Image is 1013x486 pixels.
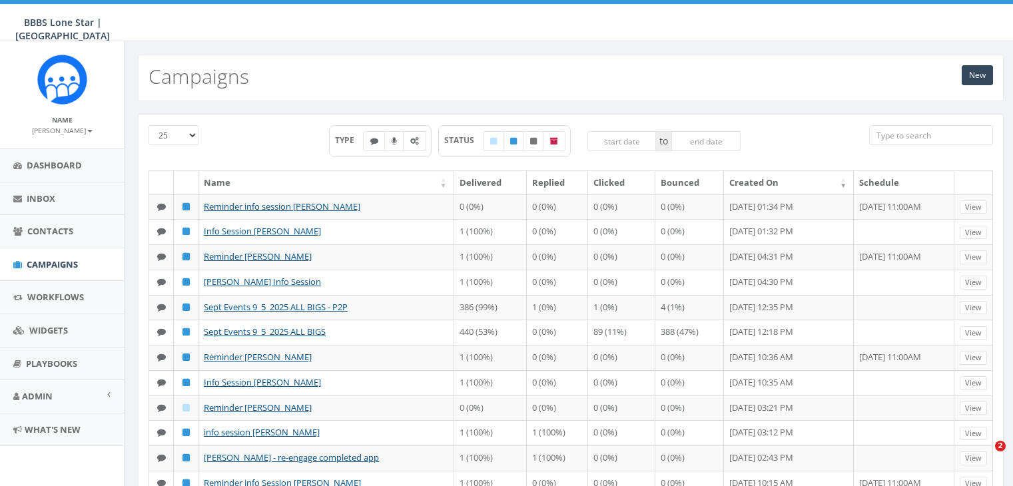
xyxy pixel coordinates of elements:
[204,376,321,388] a: Info Session [PERSON_NAME]
[656,131,671,151] span: to
[157,403,166,412] i: Text SMS
[157,252,166,261] i: Text SMS
[527,445,588,471] td: 1 (100%)
[22,390,53,402] span: Admin
[527,194,588,220] td: 0 (0%)
[26,358,77,369] span: Playbooks
[960,401,987,415] a: View
[854,244,954,270] td: [DATE] 11:00AM
[543,131,565,151] label: Archived
[527,395,588,421] td: 0 (0%)
[724,320,854,345] td: [DATE] 12:18 PM
[869,125,993,145] input: Type to search
[995,441,1006,451] span: 2
[149,65,249,87] h2: Campaigns
[527,295,588,320] td: 1 (0%)
[204,250,312,262] a: Reminder [PERSON_NAME]
[527,320,588,345] td: 0 (0%)
[454,244,527,270] td: 1 (100%)
[527,345,588,370] td: 0 (0%)
[37,55,87,105] img: Rally_Corp_Icon.png
[854,194,954,220] td: [DATE] 11:00AM
[588,171,655,194] th: Clicked
[157,227,166,236] i: Text SMS
[157,428,166,437] i: Text SMS
[204,276,321,288] a: [PERSON_NAME] Info Session
[204,200,360,212] a: Reminder info session [PERSON_NAME]
[454,445,527,471] td: 1 (100%)
[527,270,588,295] td: 0 (0%)
[527,219,588,244] td: 0 (0%)
[52,115,73,124] small: Name
[724,171,854,194] th: Created On: activate to sort column ascending
[655,445,724,471] td: 0 (0%)
[454,194,527,220] td: 0 (0%)
[527,420,588,445] td: 1 (100%)
[962,65,993,85] a: New
[655,295,724,320] td: 4 (1%)
[15,16,110,42] span: BBBS Lone Star | [GEOGRAPHIC_DATA]
[182,227,190,236] i: Published
[27,159,82,171] span: Dashboard
[523,131,544,151] label: Unpublished
[182,202,190,211] i: Published
[527,171,588,194] th: Replied
[960,200,987,214] a: View
[960,427,987,441] a: View
[588,219,655,244] td: 0 (0%)
[384,131,404,151] label: Ringless Voice Mail
[454,420,527,445] td: 1 (100%)
[410,137,419,145] i: Automated Message
[182,453,190,462] i: Published
[370,137,378,145] i: Text SMS
[960,451,987,465] a: View
[588,395,655,421] td: 0 (0%)
[655,171,724,194] th: Bounced
[204,326,326,338] a: Sept Events 9_5_2025 ALL BIGS
[724,219,854,244] td: [DATE] 01:32 PM
[588,420,655,445] td: 0 (0%)
[204,351,312,363] a: Reminder [PERSON_NAME]
[588,320,655,345] td: 89 (11%)
[182,328,190,336] i: Published
[157,278,166,286] i: Text SMS
[403,131,426,151] label: Automated Message
[204,426,320,438] a: info session [PERSON_NAME]
[588,295,655,320] td: 1 (0%)
[454,345,527,370] td: 1 (100%)
[32,126,93,135] small: [PERSON_NAME]
[655,395,724,421] td: 0 (0%)
[724,345,854,370] td: [DATE] 10:36 AM
[483,131,504,151] label: Draft
[182,403,190,412] i: Draft
[655,420,724,445] td: 0 (0%)
[204,401,312,413] a: Reminder [PERSON_NAME]
[724,395,854,421] td: [DATE] 03:21 PM
[724,270,854,295] td: [DATE] 04:30 PM
[510,137,517,145] i: Published
[588,445,655,471] td: 0 (0%)
[490,137,497,145] i: Draft
[454,219,527,244] td: 1 (100%)
[527,370,588,395] td: 0 (0%)
[444,134,484,146] span: STATUS
[27,225,73,237] span: Contacts
[671,131,741,151] input: end date
[960,301,987,315] a: View
[724,244,854,270] td: [DATE] 04:31 PM
[655,244,724,270] td: 0 (0%)
[454,395,527,421] td: 0 (0%)
[960,226,987,240] a: View
[960,351,987,365] a: View
[157,328,166,336] i: Text SMS
[454,370,527,395] td: 1 (100%)
[588,270,655,295] td: 0 (0%)
[655,320,724,345] td: 388 (47%)
[724,445,854,471] td: [DATE] 02:43 PM
[392,137,397,145] i: Ringless Voice Mail
[588,345,655,370] td: 0 (0%)
[588,194,655,220] td: 0 (0%)
[335,134,364,146] span: TYPE
[27,291,84,303] span: Workflows
[530,137,537,145] i: Unpublished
